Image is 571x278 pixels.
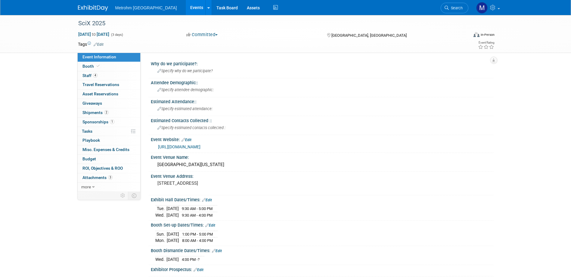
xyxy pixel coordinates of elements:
a: Edit [212,249,222,253]
span: Booth [82,64,101,69]
i: Booth reservation complete [97,64,100,68]
td: Mon. [155,237,167,244]
a: Edit [182,138,191,142]
span: Giveaways [82,101,102,106]
img: Michelle Simoes [476,2,488,14]
span: Sponsorships [82,119,114,124]
div: Event Format [433,31,495,40]
a: Sponsorships1 [78,118,140,127]
span: Playbook [82,138,100,143]
a: Edit [94,42,104,47]
a: Booth [78,62,140,71]
div: Event Rating [478,41,494,44]
span: Misc. Expenses & Credits [82,147,129,152]
span: Search [449,6,463,10]
span: [GEOGRAPHIC_DATA], [GEOGRAPHIC_DATA] [331,33,407,38]
div: Event Venue Address: [151,172,493,179]
div: Estimated Attendance:: [151,97,493,105]
div: Exhibitor Prospectus: [151,265,493,273]
a: Attachments3 [78,173,140,182]
span: Staff [82,73,98,78]
td: [DATE] [166,256,179,263]
div: Event Website: [151,135,493,143]
span: ROI, Objectives & ROO [82,166,123,171]
span: Shipments [82,110,109,115]
span: Specify attendee demographic: [157,88,214,92]
a: Giveaways [78,99,140,108]
span: 1 [110,119,114,124]
td: Wed. [155,256,166,263]
div: Booth Dismantle Dates/Times: [151,246,493,254]
span: to [91,32,97,37]
span: Specify estimated contacts collected : [157,125,225,130]
span: 1:00 PM - 5:00 PM [182,232,213,236]
div: Event Venue Name: [151,153,493,160]
a: Asset Reservations [78,90,140,99]
a: more [78,183,140,192]
span: 9:30 AM - 4:00 PM [182,213,213,218]
div: Exhibit Hall Dates/Times: [151,195,493,203]
span: more [81,184,91,189]
td: Sun. [155,231,167,237]
td: Tue. [155,205,166,212]
span: (3 days) [110,33,123,37]
td: [DATE] [166,212,179,218]
span: Travel Reservations [82,82,119,87]
td: Personalize Event Tab Strip [118,192,128,199]
span: 3 [108,175,113,180]
span: Specify why do we participate? [157,69,213,73]
a: Event Information [78,53,140,62]
span: Attachments [82,175,113,180]
td: [DATE] [166,205,179,212]
span: 2 [104,110,109,115]
span: ? [198,257,200,262]
a: Travel Reservations [78,80,140,89]
span: Event Information [82,54,116,59]
a: Edit [202,198,212,202]
a: Edit [205,223,215,227]
img: ExhibitDay [78,5,108,11]
div: [GEOGRAPHIC_DATA][US_STATE] [155,160,489,169]
span: 4 [93,73,98,78]
span: Tasks [82,129,92,134]
div: Booth Set-up Dates/Times: [151,221,493,228]
td: [DATE] [167,231,179,237]
span: Budget [82,156,96,161]
a: Tasks [78,127,140,136]
a: ROI, Objectives & ROO [78,164,140,173]
a: Playbook [78,136,140,145]
span: 9:30 AM - 5:00 PM [182,206,213,211]
span: Metrohm [GEOGRAPHIC_DATA] [115,5,177,10]
a: Budget [78,155,140,164]
pre: [STREET_ADDRESS] [157,181,287,186]
div: SciX 2025 [76,18,459,29]
div: Estimated Contacts Collected :: [151,116,493,124]
div: In-Person [480,32,495,37]
div: Why do we participate?: [151,59,493,67]
a: Misc. Expenses & Credits [78,145,140,154]
div: Attendee Demographic:: [151,78,493,86]
img: Format-Inperson.png [473,32,479,37]
td: Wed. [155,212,166,218]
span: 4:00 PM - [182,257,200,262]
span: 8:00 AM - 4:00 PM [182,238,213,243]
a: Search [441,3,468,13]
td: Toggle Event Tabs [128,192,140,199]
span: Specify estimated attendance: [157,107,213,111]
a: Edit [194,268,203,272]
button: Committed [184,32,220,38]
td: Tags [78,41,104,47]
span: [DATE] [DATE] [78,32,110,37]
span: Asset Reservations [82,91,118,96]
a: [URL][DOMAIN_NAME] [158,144,200,149]
a: Staff4 [78,71,140,80]
td: [DATE] [167,237,179,244]
a: Shipments2 [78,108,140,117]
